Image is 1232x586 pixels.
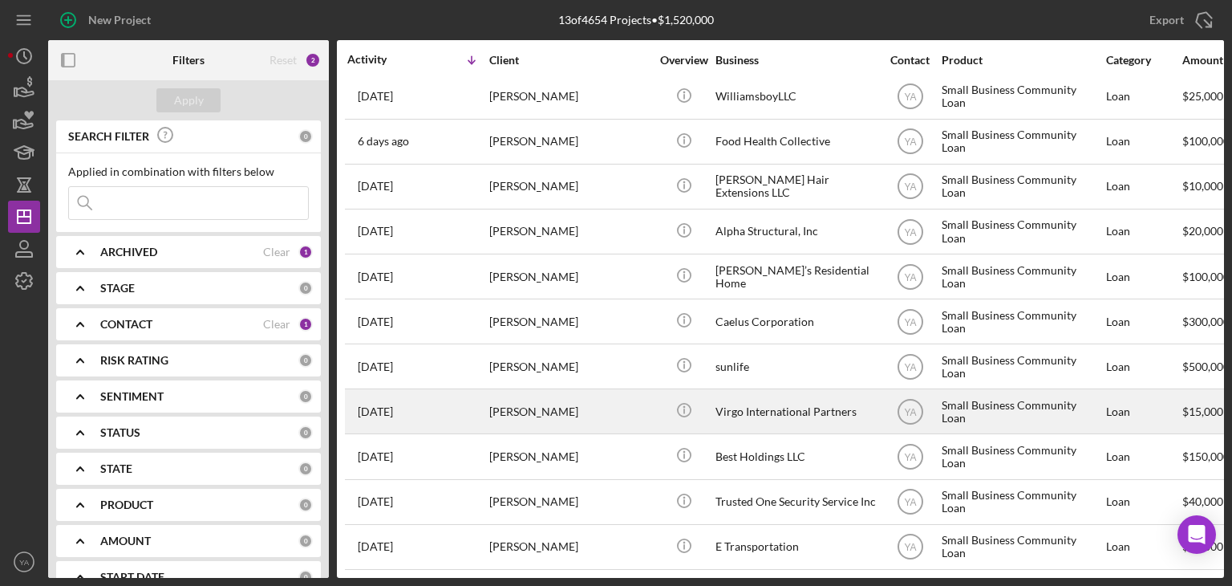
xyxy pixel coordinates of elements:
div: [PERSON_NAME] [489,300,650,343]
div: Loan [1106,165,1181,208]
div: Small Business Community Loan [942,75,1102,118]
time: 2025-08-12 08:13 [358,225,393,238]
div: Contact [880,54,940,67]
button: YA [8,546,40,578]
b: START DATE [100,571,164,584]
time: 2025-08-14 16:58 [358,180,393,193]
div: Small Business Community Loan [942,481,1102,523]
div: Reset [269,54,297,67]
div: Small Business Community Loan [942,300,1102,343]
div: Clear [263,246,290,258]
text: YA [904,452,916,463]
div: Clear [263,318,290,331]
div: [PERSON_NAME] [489,255,650,298]
div: 0 [298,281,313,295]
button: Export [1133,4,1224,36]
div: Activity [347,53,418,66]
div: Small Business Community Loan [942,255,1102,298]
div: 0 [298,389,313,404]
time: 2025-07-13 21:54 [358,540,393,553]
div: sunlife [715,345,876,388]
div: New Project [88,4,151,36]
div: [PERSON_NAME] [489,165,650,208]
div: Food Health Collective [715,120,876,163]
div: Best Holdings LLC [715,435,876,478]
text: YA [904,181,916,193]
text: YA [904,136,916,148]
b: CONTACT [100,318,152,331]
div: WilliamsboyLLC [715,75,876,118]
div: 0 [298,570,313,584]
b: STATUS [100,426,140,439]
div: Small Business Community Loan [942,435,1102,478]
div: [PERSON_NAME] [489,75,650,118]
div: Small Business Community Loan [942,390,1102,433]
div: Category [1106,54,1181,67]
div: Small Business Community Loan [942,210,1102,253]
div: [PERSON_NAME] [489,390,650,433]
b: ARCHIVED [100,246,157,258]
div: [PERSON_NAME] [489,526,650,568]
div: [PERSON_NAME] [489,435,650,478]
div: 0 [298,498,313,512]
text: YA [904,316,916,328]
div: Product [942,54,1102,67]
div: Loan [1106,120,1181,163]
div: 0 [298,353,313,368]
text: YA [904,361,916,372]
div: Open Intercom Messenger [1177,515,1216,554]
text: YA [904,497,916,508]
b: AMOUNT [100,535,151,547]
div: Export [1149,4,1184,36]
div: Loan [1106,75,1181,118]
div: Trusted One Security Service Inc [715,481,876,523]
b: SENTIMENT [100,390,164,403]
b: RISK RATING [100,354,168,367]
time: 2025-07-17 22:11 [358,450,393,463]
div: Loan [1106,345,1181,388]
text: YA [904,406,916,417]
time: 2025-08-07 04:44 [358,360,393,373]
b: STATE [100,462,132,475]
time: 2025-08-11 22:22 [358,271,393,283]
div: Applied in combination with filters below [68,165,309,178]
b: SEARCH FILTER [68,130,149,143]
div: Loan [1106,435,1181,478]
button: New Project [48,4,167,36]
div: [PERSON_NAME] [489,210,650,253]
text: YA [904,226,916,238]
text: YA [904,92,916,103]
div: Client [489,54,650,67]
div: 2 [305,52,321,68]
div: Loan [1106,390,1181,433]
time: 2025-08-11 05:37 [358,315,393,328]
div: [PERSON_NAME] [489,481,650,523]
div: 13 of 4654 Projects • $1,520,000 [558,14,714,26]
div: E Transportation [715,526,876,568]
div: Caelus Corporation [715,300,876,343]
time: 2025-08-16 08:52 [358,90,393,103]
div: [PERSON_NAME]’s Residential Home [715,255,876,298]
div: Small Business Community Loan [942,526,1102,568]
div: Loan [1106,255,1181,298]
text: YA [904,271,916,283]
div: Loan [1106,300,1181,343]
b: PRODUCT [100,499,153,511]
div: Small Business Community Loan [942,345,1102,388]
div: [PERSON_NAME] [489,345,650,388]
div: Loan [1106,481,1181,523]
time: 2025-07-16 20:01 [358,495,393,508]
div: 0 [298,462,313,476]
div: [PERSON_NAME] Hair Extensions LLC [715,165,876,208]
time: 2025-07-21 05:48 [358,405,393,418]
div: [PERSON_NAME] [489,120,650,163]
b: Filters [172,54,205,67]
text: YA [904,542,916,553]
div: Loan [1106,526,1181,568]
div: 0 [298,129,313,144]
div: Business [715,54,876,67]
div: Virgo International Partners [715,390,876,433]
b: STAGE [100,282,135,295]
div: 1 [298,245,313,259]
div: 1 [298,317,313,332]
